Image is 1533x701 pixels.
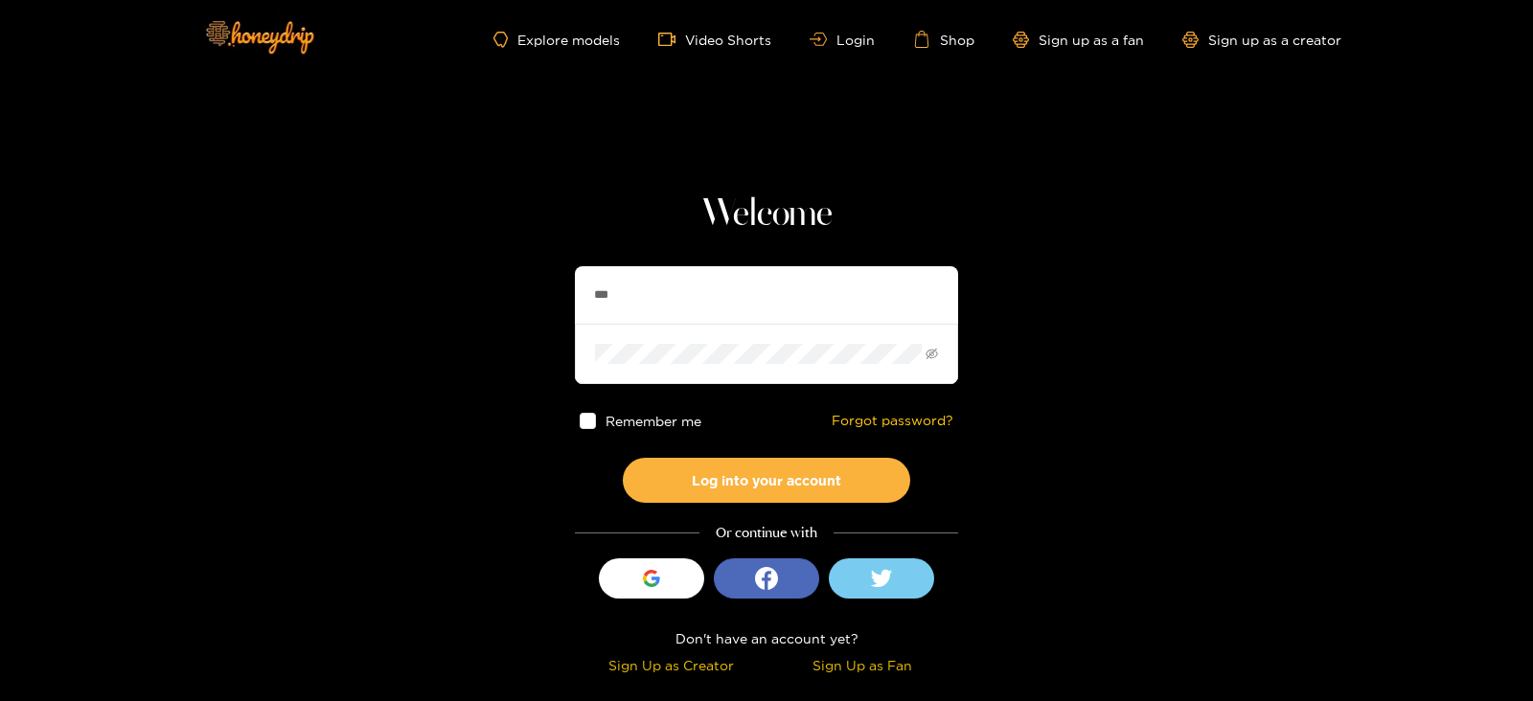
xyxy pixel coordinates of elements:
[606,414,701,428] span: Remember me
[810,33,875,47] a: Login
[926,348,938,360] span: eye-invisible
[575,192,958,237] h1: Welcome
[658,31,685,48] span: video-camera
[623,458,910,503] button: Log into your account
[771,654,953,676] div: Sign Up as Fan
[580,654,762,676] div: Sign Up as Creator
[575,627,958,649] div: Don't have an account yet?
[575,522,958,544] div: Or continue with
[913,31,974,48] a: Shop
[1013,32,1144,48] a: Sign up as a fan
[493,32,620,48] a: Explore models
[832,413,953,429] a: Forgot password?
[658,31,771,48] a: Video Shorts
[1182,32,1341,48] a: Sign up as a creator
